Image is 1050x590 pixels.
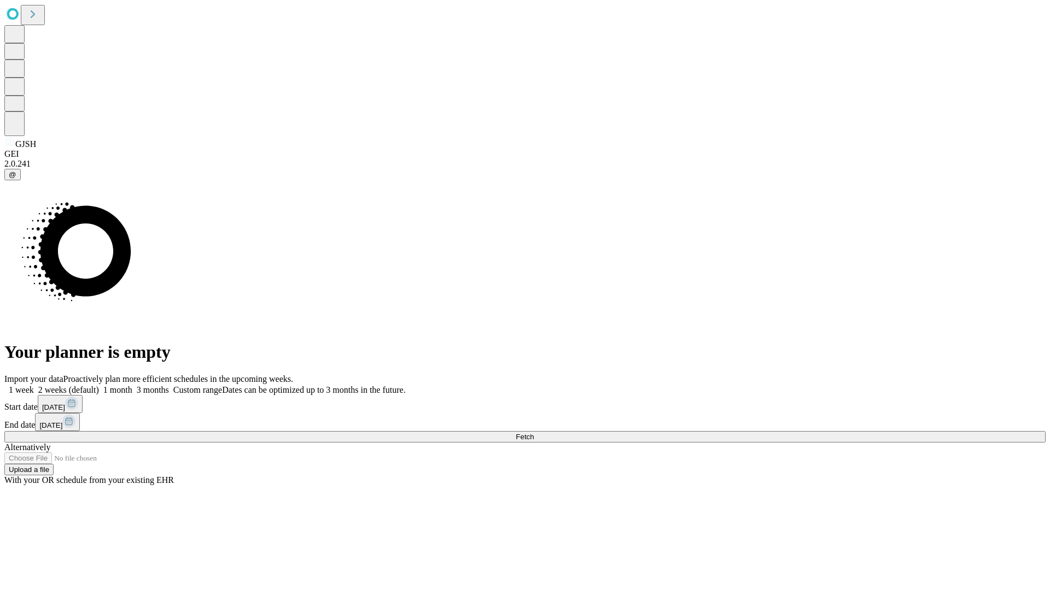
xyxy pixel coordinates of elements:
span: Fetch [516,433,534,441]
span: Proactively plan more efficient schedules in the upcoming weeks. [63,374,293,383]
div: End date [4,413,1046,431]
span: [DATE] [42,403,65,411]
span: Custom range [173,385,222,394]
span: @ [9,170,16,179]
span: 3 months [137,385,169,394]
span: With your OR schedule from your existing EHR [4,475,174,485]
button: @ [4,169,21,180]
button: [DATE] [38,395,83,413]
span: 1 week [9,385,34,394]
button: [DATE] [35,413,80,431]
span: 2 weeks (default) [38,385,99,394]
span: GJSH [15,139,36,149]
span: Alternatively [4,442,50,452]
span: Dates can be optimized up to 3 months in the future. [222,385,405,394]
div: Start date [4,395,1046,413]
div: GEI [4,149,1046,159]
span: [DATE] [39,421,62,429]
button: Fetch [4,431,1046,442]
button: Upload a file [4,464,54,475]
span: Import your data [4,374,63,383]
h1: Your planner is empty [4,342,1046,362]
div: 2.0.241 [4,159,1046,169]
span: 1 month [103,385,132,394]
